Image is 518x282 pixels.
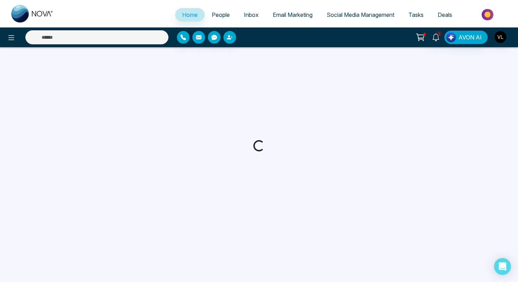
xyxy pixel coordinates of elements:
[436,31,442,37] span: 1
[463,7,514,23] img: Market-place.gif
[431,8,459,21] a: Deals
[11,5,54,23] img: Nova CRM Logo
[212,11,230,18] span: People
[408,11,424,18] span: Tasks
[244,11,259,18] span: Inbox
[273,11,313,18] span: Email Marketing
[401,8,431,21] a: Tasks
[438,11,452,18] span: Deals
[182,11,198,18] span: Home
[494,31,506,43] img: User Avatar
[458,33,482,42] span: AVON AI
[444,31,488,44] button: AVON AI
[427,31,444,43] a: 1
[237,8,266,21] a: Inbox
[175,8,205,21] a: Home
[266,8,320,21] a: Email Marketing
[205,8,237,21] a: People
[494,258,511,275] div: Open Intercom Messenger
[320,8,401,21] a: Social Media Management
[327,11,394,18] span: Social Media Management
[446,32,456,42] img: Lead Flow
